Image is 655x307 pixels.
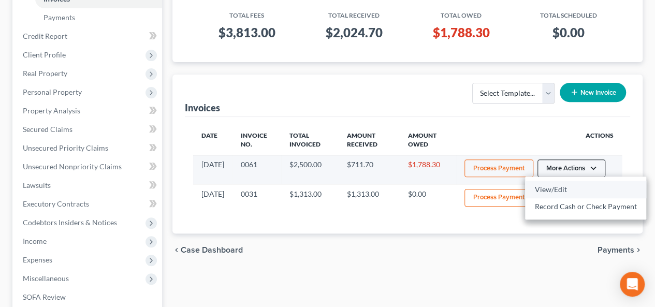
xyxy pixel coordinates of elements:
a: Secured Claims [14,120,162,139]
span: Client Profile [23,50,66,59]
div: More Actions [525,177,646,220]
button: Process Payment [464,159,533,177]
td: $1,788.30 [400,155,456,184]
a: View/Edit [525,181,646,198]
h3: $2,024.70 [309,24,399,41]
th: Amount Received [339,125,400,155]
h3: $3,813.00 [201,24,292,41]
span: Payments [43,13,75,22]
td: 0061 [232,155,281,184]
button: Payments chevron_right [598,246,643,254]
span: Executory Contracts [23,199,89,208]
span: Lawsuits [23,181,51,189]
a: Executory Contracts [14,195,162,213]
th: Date [193,125,232,155]
th: Total Scheduled [515,5,622,20]
a: Credit Report [14,27,162,46]
a: Record Cash or Check Payment [525,198,646,215]
button: Process Payment [464,189,533,207]
div: Open Intercom Messenger [620,272,645,297]
span: SOFA Review [23,293,66,301]
th: Total Received [300,5,407,20]
a: SOFA Review [14,288,162,306]
th: Total Owed [407,5,515,20]
span: Property Analysis [23,106,80,115]
button: More Actions [537,159,605,177]
th: Total Fees [193,5,300,20]
td: $1,313.00 [339,184,400,213]
i: chevron_left [172,246,181,254]
td: $0.00 [400,184,456,213]
th: Amount Owed [400,125,456,155]
td: $1,313.00 [281,184,339,213]
span: Unsecured Priority Claims [23,143,108,152]
a: Payments [35,8,162,27]
span: Codebtors Insiders & Notices [23,218,117,227]
span: Credit Report [23,32,67,40]
h3: $0.00 [523,24,614,41]
span: Payments [598,246,634,254]
td: 0031 [232,184,281,213]
td: [DATE] [193,155,232,184]
a: Unsecured Nonpriority Claims [14,157,162,176]
i: chevron_right [634,246,643,254]
a: Unsecured Priority Claims [14,139,162,157]
span: Secured Claims [23,125,72,134]
div: Invoices [185,101,220,114]
a: Lawsuits [14,176,162,195]
th: Invoice No. [232,125,281,155]
span: Expenses [23,255,52,264]
h3: $1,788.30 [416,24,506,41]
span: Unsecured Nonpriority Claims [23,162,122,171]
button: chevron_left Case Dashboard [172,246,243,254]
td: $2,500.00 [281,155,339,184]
td: $711.70 [339,155,400,184]
span: Miscellaneous [23,274,69,283]
span: Real Property [23,69,67,78]
th: Actions [456,125,622,155]
span: Personal Property [23,87,82,96]
span: Income [23,237,47,245]
span: Case Dashboard [181,246,243,254]
a: Property Analysis [14,101,162,120]
th: Total Invoiced [281,125,339,155]
td: [DATE] [193,184,232,213]
button: New Invoice [560,83,626,102]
